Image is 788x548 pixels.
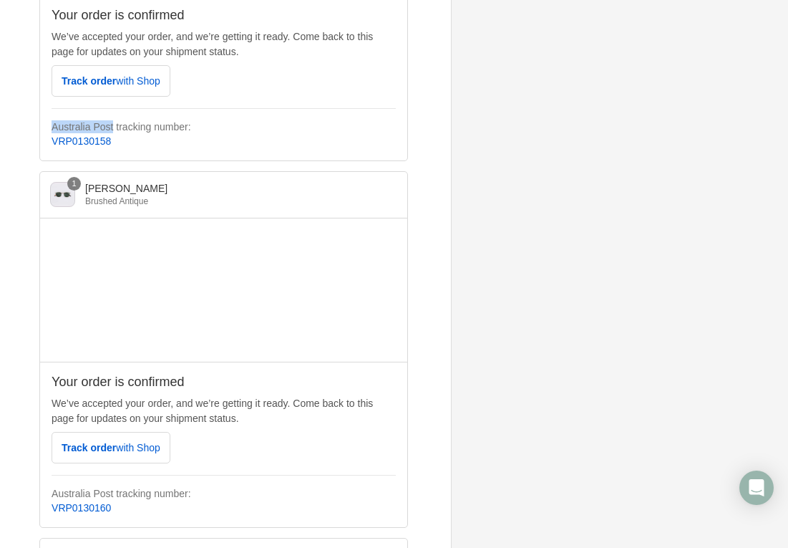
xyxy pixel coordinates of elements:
[85,183,167,194] span: [PERSON_NAME]
[52,135,111,147] a: VRP0130158
[52,121,191,133] strong: Australia Post tracking number:
[52,374,396,390] h2: Your order is confirmed
[52,7,396,24] h2: Your order is confirmed
[52,29,396,59] p: We’ve accepted your order, and we’re getting it ready. Come back to this page for updates on your...
[40,218,408,362] iframe: Google map displaying pin point of shipping address: Woollahra, New South Wales
[40,218,407,362] div: Google map displaying pin point of shipping address: Woollahra, New South Wales
[52,65,170,97] button: Track orderwith Shop
[67,177,81,191] span: 1
[62,442,160,453] span: Track order
[62,75,160,87] span: Track order
[739,471,774,505] div: Open Intercom Messenger
[116,442,160,453] span: with Shop
[52,488,191,499] strong: Australia Post tracking number:
[50,182,75,207] img: Theodore Sunglasses - Brushed Antique
[52,502,111,514] a: VRP0130160
[52,396,396,426] p: We’ve accepted your order, and we’re getting it ready. Come back to this page for updates on your...
[116,75,160,87] span: with Shop
[52,432,170,463] button: Track orderwith Shop
[85,195,366,208] div: Brushed Antique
